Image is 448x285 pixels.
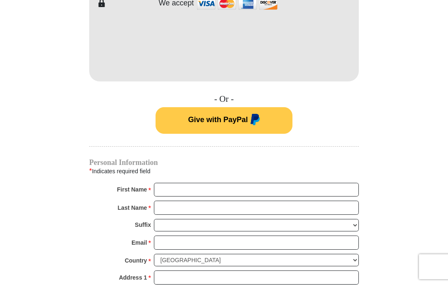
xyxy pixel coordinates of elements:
div: Indicates required field [89,166,359,177]
img: paypal [248,114,260,127]
span: Give with PayPal [188,115,248,124]
strong: Address 1 [119,272,147,283]
h4: Personal Information [89,159,359,166]
strong: Suffix [135,219,151,231]
strong: First Name [117,184,147,195]
strong: Last Name [118,202,147,214]
strong: Country [125,255,147,266]
h4: - Or - [89,94,359,104]
button: Give with PayPal [156,107,292,134]
strong: Email [131,237,147,248]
